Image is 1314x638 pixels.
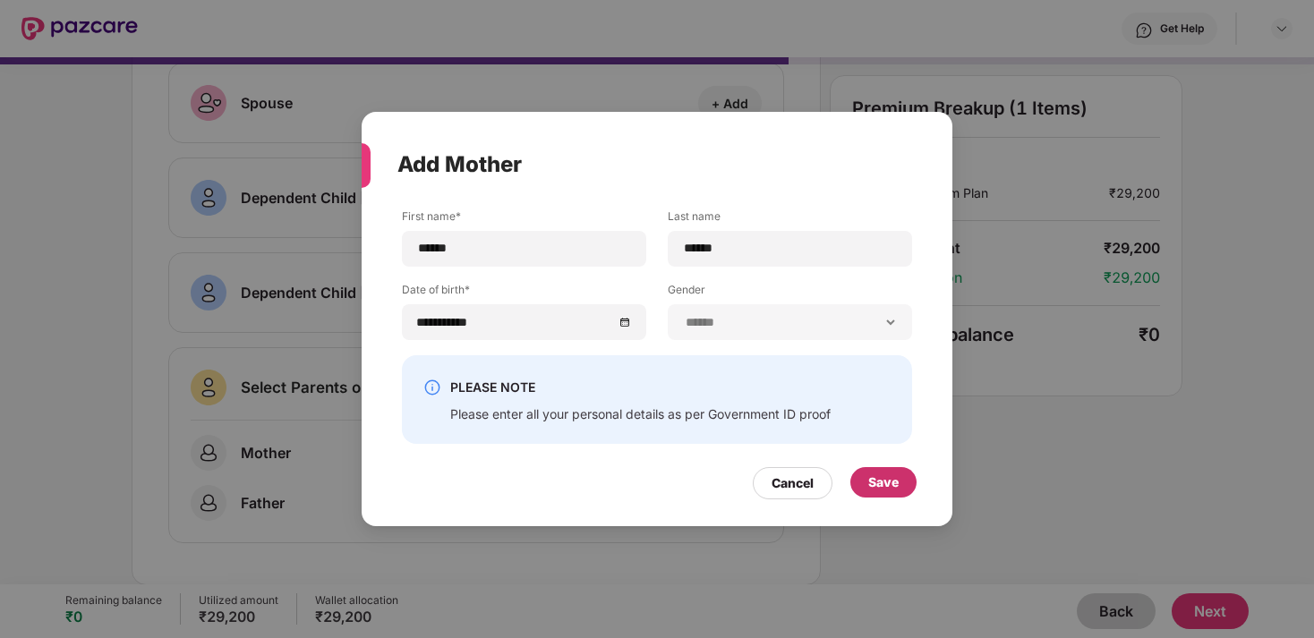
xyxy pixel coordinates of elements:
[402,208,646,231] label: First name*
[450,377,831,398] div: PLEASE NOTE
[668,208,912,231] label: Last name
[450,405,831,422] div: Please enter all your personal details as per Government ID proof
[668,282,912,304] label: Gender
[397,130,874,200] div: Add Mother
[402,282,646,304] label: Date of birth*
[423,379,441,396] img: svg+xml;base64,PHN2ZyBpZD0iSW5mby0yMHgyMCIgeG1sbnM9Imh0dHA6Ly93d3cudzMub3JnLzIwMDAvc3ZnIiB3aWR0aD...
[772,473,814,493] div: Cancel
[868,472,899,492] div: Save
